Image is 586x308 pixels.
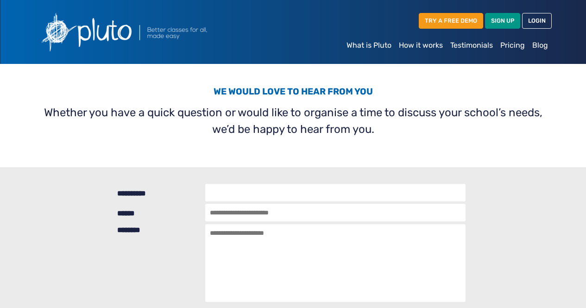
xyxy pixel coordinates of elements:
a: LOGIN [522,13,552,28]
h3: We would love to hear from you [40,86,546,101]
a: SIGN UP [485,13,520,28]
a: What is Pluto [343,36,395,55]
a: Pricing [497,36,529,55]
a: How it works [395,36,447,55]
img: Pluto logo with the text Better classes for all, made easy [35,7,257,57]
a: Testimonials [447,36,497,55]
p: Whether you have a quick question or would like to organise a time to discuss your school’s needs... [40,104,546,138]
a: TRY A FREE DEMO [419,13,483,28]
a: Blog [529,36,552,55]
